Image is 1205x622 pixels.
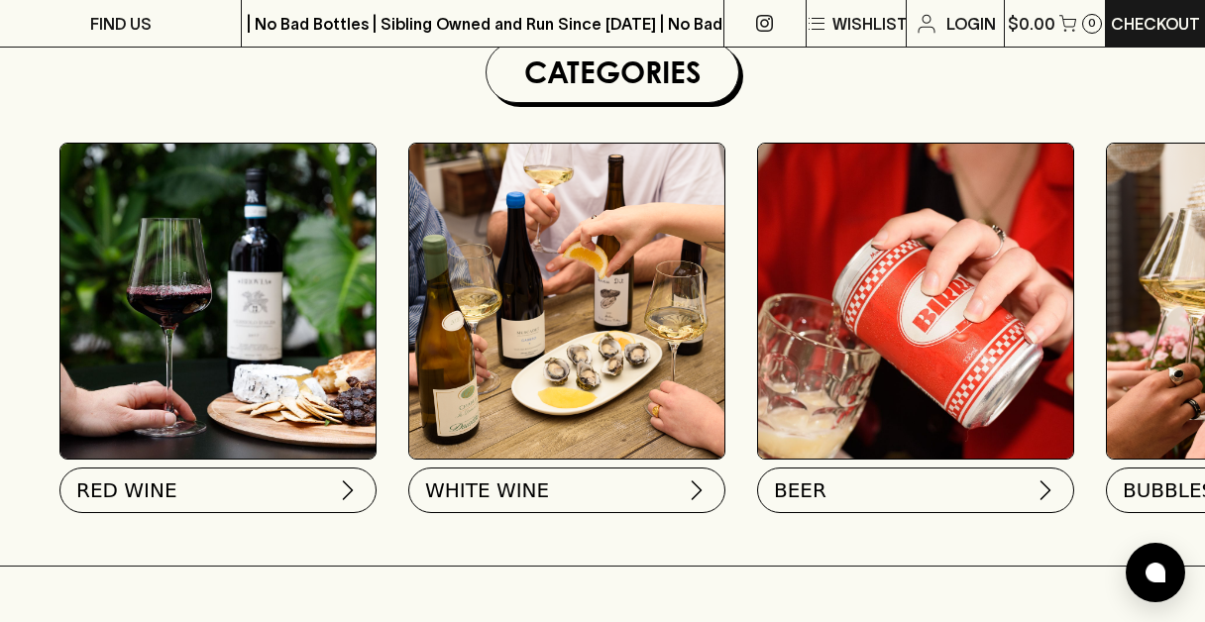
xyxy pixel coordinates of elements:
[1034,478,1057,502] img: chevron-right.svg
[1146,563,1165,582] img: bubble-icon
[60,144,376,459] img: Red Wine Tasting
[408,467,725,513] button: WHITE WINE
[1111,12,1200,36] p: Checkout
[758,144,1073,459] img: BIRRA_GOOD-TIMES_INSTA-2 1/optimise?auth=Mjk3MjY0ODMzMw__
[774,476,826,504] span: BEER
[425,476,549,504] span: WHITE WINE
[90,12,152,36] p: FIND US
[685,478,709,502] img: chevron-right.svg
[1088,18,1096,29] p: 0
[946,12,996,36] p: Login
[336,478,360,502] img: chevron-right.svg
[59,467,377,513] button: RED WINE
[76,476,177,504] span: RED WINE
[757,467,1074,513] button: BEER
[409,144,724,459] img: optimise
[832,12,908,36] p: Wishlist
[494,51,730,94] h1: Categories
[1008,12,1055,36] p: $0.00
